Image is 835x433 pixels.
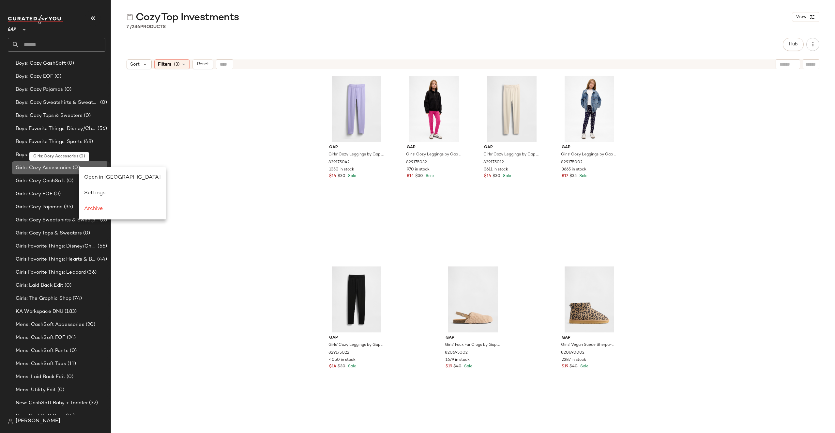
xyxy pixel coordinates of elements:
[16,399,88,407] span: New: CashSoft Baby + Toddler
[484,173,491,179] span: $14
[16,203,63,211] span: Girls: Cozy Pajamas
[96,125,107,133] span: (56)
[446,364,452,370] span: $19
[63,86,71,93] span: (0)
[96,256,107,263] span: (44)
[324,76,389,142] img: cn60499134.jpg
[16,190,53,198] span: Girls: Cozy EOF
[329,364,336,370] span: $14
[407,173,414,179] span: $14
[324,266,389,332] img: cn60499174.jpg
[329,145,384,151] span: Gap
[65,412,75,420] span: (15)
[338,173,345,179] span: $30
[783,38,804,51] button: Hub
[453,364,462,370] span: $40
[483,152,539,158] span: Girls' Cozy Leggings by Gap Chino Pant Size M (8)
[329,167,354,173] span: 1350 in stock
[99,99,107,106] span: (0)
[561,152,616,158] span: Girls' Cozy Leggings by Gap Navy Bows Size M (8)
[71,295,82,302] span: (74)
[63,203,73,211] span: (35)
[16,216,99,224] span: Girls: Cozy Sweatshirts & Sweatpants
[16,386,56,394] span: Mens: Utility Edit
[569,364,578,370] span: $40
[328,350,349,356] span: 829175022
[561,350,584,356] span: 820690002
[53,73,61,80] span: (0)
[53,190,61,198] span: (0)
[192,59,213,69] button: Reset
[579,364,588,369] span: Sale
[502,174,511,178] span: Sale
[562,145,617,151] span: Gap
[406,152,461,158] span: Girls' Cozy Leggings by Gap Bright Fuchsia Size XL (12)
[16,243,96,250] span: Girls Favorite Things: Disney/Characters
[329,357,356,363] span: 4050 in stock
[127,24,132,29] span: 7 /
[16,73,53,80] span: Boys: Cozy EOF
[16,86,63,93] span: Boys: Cozy Pajamas
[8,15,63,24] img: cfy_white_logo.C9jOOHJF.svg
[127,24,166,30] div: Products
[445,342,500,348] span: Girls' Faux Fur Clogs by Gap Antique Beige Size 5/6
[16,373,65,381] span: Mens: Laid Back Edit
[16,256,96,263] span: Girls Favorite Things: Hearts & Bows
[72,151,86,159] span: (104)
[63,308,77,315] span: (183)
[440,266,506,332] img: cn60283408.jpg
[68,347,77,355] span: (0)
[16,321,84,329] span: Mens: CashSoft Accessories
[66,60,74,67] span: (0)
[8,419,13,424] img: svg%3e
[329,335,384,341] span: Gap
[16,230,82,237] span: Girls: Cozy Tops & Sweaters
[329,173,336,179] span: $14
[406,160,427,166] span: 829175032
[132,24,140,29] span: 286
[196,62,209,67] span: Reset
[174,61,180,68] span: (3)
[463,364,472,369] span: Sale
[16,164,71,172] span: Girls: Cozy Accessories
[16,60,66,67] span: Boys: Cozy CashSoft
[127,14,133,20] img: svg%3e
[65,373,73,381] span: (0)
[16,360,66,368] span: Mens: CashSoft Tops
[484,145,539,151] span: Gap
[569,173,577,179] span: $35
[562,167,586,173] span: 3665 in stock
[446,357,470,363] span: 1679 in stock
[789,42,798,47] span: Hub
[328,152,384,158] span: Girls' Cozy Leggings by Gap Warm Violet Size XL (12)
[483,160,504,166] span: 829175012
[493,173,500,179] span: $30
[16,138,83,146] span: Boys Favorite Things: Sports
[99,216,107,224] span: (0)
[407,145,462,151] span: Gap
[16,151,72,159] span: Boys: The Graphic Shop
[158,61,171,68] span: Filters
[407,167,430,173] span: 970 in stock
[561,160,583,166] span: 829175002
[446,335,501,341] span: Gap
[56,386,64,394] span: (0)
[328,342,384,348] span: Girls' Cozy Leggings by Gap True Black Size S (6/7)
[338,364,345,370] span: $30
[86,269,97,276] span: (36)
[130,61,140,68] span: Sort
[424,174,434,178] span: Sale
[562,173,568,179] span: $17
[556,266,622,332] img: cn60234576.jpg
[16,125,96,133] span: Boys Favorite Things: Disney/Characters
[66,360,76,368] span: (11)
[16,347,68,355] span: Mens: CashSoft Pants
[479,76,544,142] img: cn60499152.jpg
[8,22,16,34] span: GAP
[16,177,65,185] span: Girls: Cozy CashSoft
[562,364,568,370] span: $19
[65,177,73,185] span: (0)
[16,282,63,289] span: Girls: Laid Back Edit
[578,174,587,178] span: Sale
[556,76,622,142] img: cn60631986.jpg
